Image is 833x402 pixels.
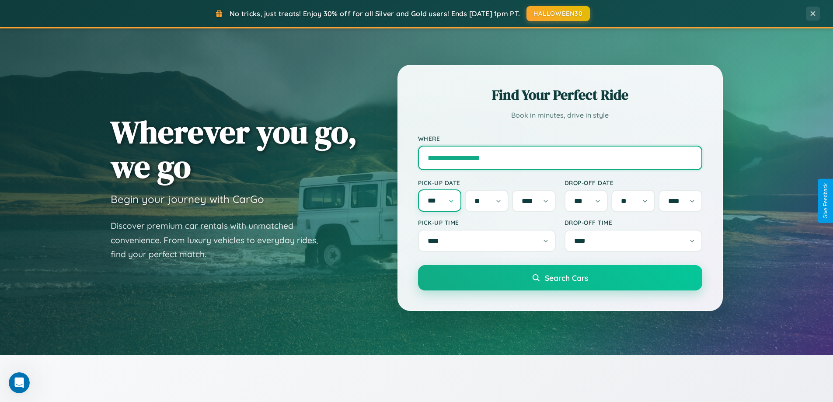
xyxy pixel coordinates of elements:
[111,219,329,262] p: Discover premium car rentals with unmatched convenience. From luxury vehicles to everyday rides, ...
[230,9,520,18] span: No tricks, just treats! Enjoy 30% off for all Silver and Gold users! Ends [DATE] 1pm PT.
[9,372,30,393] iframe: Intercom live chat
[418,219,556,226] label: Pick-up Time
[418,135,702,142] label: Where
[418,179,556,186] label: Pick-up Date
[526,6,590,21] button: HALLOWEEN30
[111,115,357,184] h1: Wherever you go, we go
[565,179,702,186] label: Drop-off Date
[545,273,588,283] span: Search Cars
[418,265,702,290] button: Search Cars
[418,85,702,105] h2: Find Your Perfect Ride
[565,219,702,226] label: Drop-off Time
[823,183,829,219] div: Give Feedback
[418,109,702,122] p: Book in minutes, drive in style
[111,192,264,206] h3: Begin your journey with CarGo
